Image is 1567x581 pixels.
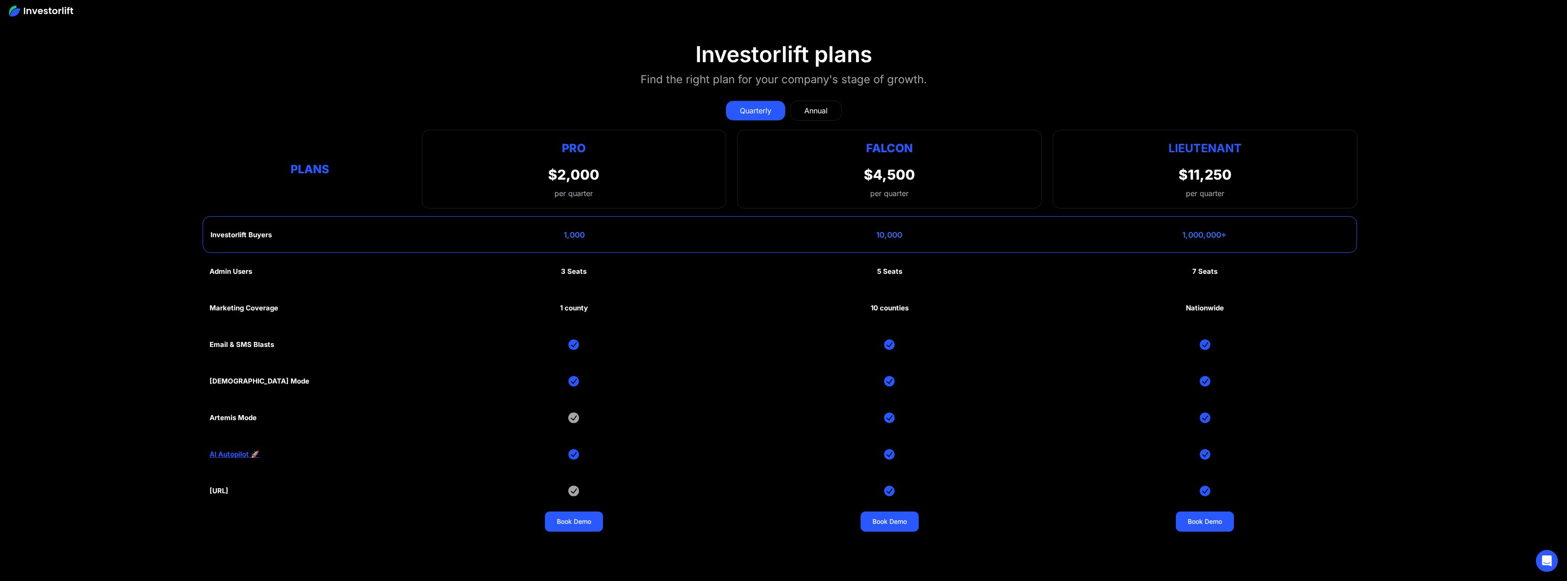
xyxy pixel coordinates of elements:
[548,166,599,183] div: $2,000
[871,304,909,312] div: 10 counties
[1182,230,1227,240] div: 1,000,000+
[1536,550,1558,572] div: Open Intercom Messenger
[210,377,309,385] div: [DEMOGRAPHIC_DATA] Mode
[1186,188,1224,199] div: per quarter
[1192,267,1217,276] div: 7 Seats
[1169,141,1242,155] strong: Lieutenant
[641,71,927,88] div: Find the right plan for your company's stage of growth.
[1176,512,1234,532] a: Book Demo
[864,166,915,183] div: $4,500
[561,267,587,276] div: 3 Seats
[564,230,585,240] div: 1,000
[545,512,603,532] a: Book Demo
[804,105,828,116] div: Annual
[210,487,228,495] div: [URL]
[861,512,919,532] a: Book Demo
[548,139,599,157] div: Pro
[870,188,909,199] div: per quarter
[210,341,274,349] div: Email & SMS Blasts
[866,139,913,157] div: Falcon
[210,414,257,422] div: Artemis Mode
[560,304,588,312] div: 1 county
[210,304,278,312] div: Marketing Coverage
[210,450,259,458] a: AI Autopilot 🚀
[740,105,771,116] div: Quarterly
[1179,166,1232,183] div: $11,250
[210,267,252,276] div: Admin Users
[877,267,902,276] div: 5 Seats
[695,41,872,68] div: Investorlift plans
[548,188,599,199] div: per quarter
[876,230,902,240] div: 10,000
[210,231,272,239] div: Investorlift Buyers
[1186,304,1224,312] div: Nationwide
[210,160,410,178] div: Plans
